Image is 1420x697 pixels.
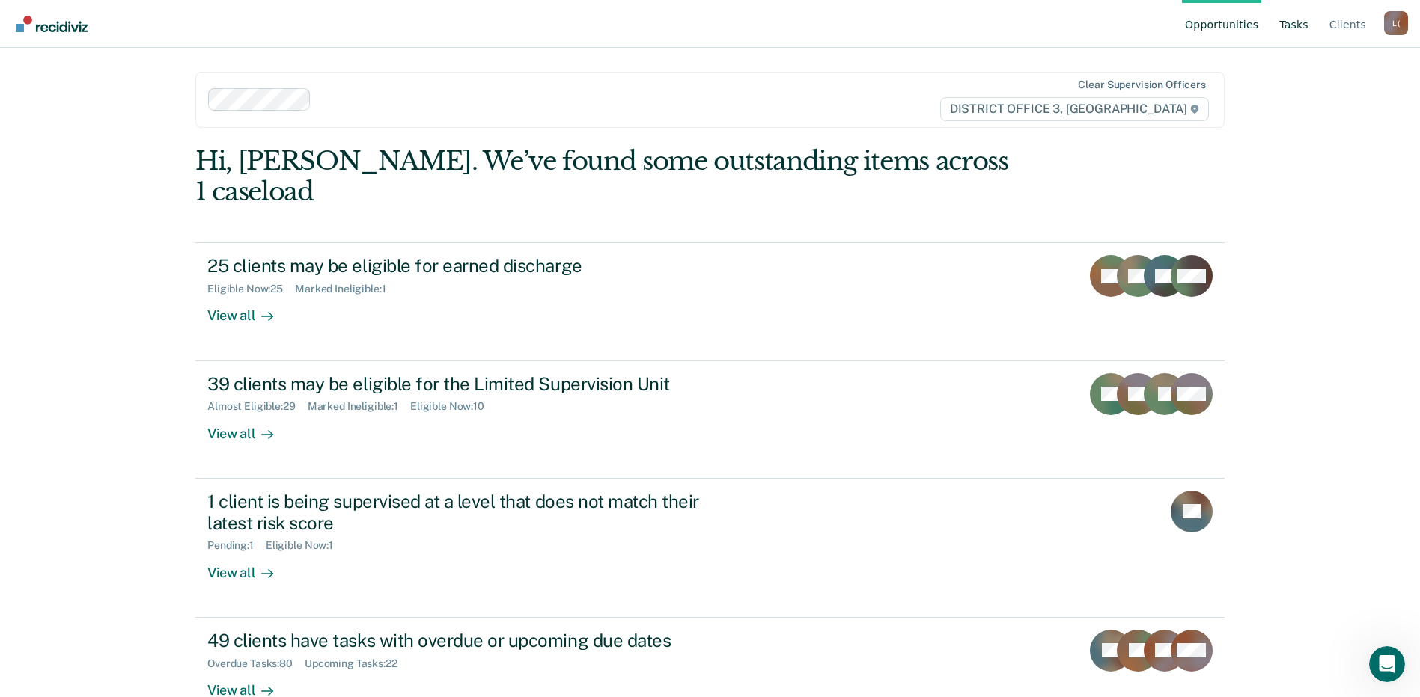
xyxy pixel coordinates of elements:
[1078,79,1205,91] div: Clear supervision officers
[195,146,1019,207] div: Hi, [PERSON_NAME]. We’ve found some outstanding items across 1 caseload
[305,657,409,670] div: Upcoming Tasks : 22
[207,400,308,413] div: Almost Eligible : 29
[207,373,733,395] div: 39 clients may be eligible for the Limited Supervision Unit
[207,657,305,670] div: Overdue Tasks : 80
[410,400,496,413] div: Eligible Now : 10
[308,400,410,413] div: Marked Ineligible : 1
[207,552,291,581] div: View all
[207,283,295,295] div: Eligible Now : 25
[1384,11,1408,35] button: Profile dropdown button
[1384,11,1408,35] div: L (
[207,491,733,534] div: 1 client is being supervised at a level that does not match their latest risk score
[195,361,1225,479] a: 39 clients may be eligible for the Limited Supervision UnitAlmost Eligible:29Marked Ineligible:1E...
[207,295,291,325] div: View all
[16,16,88,32] img: Recidiviz
[207,630,733,651] div: 49 clients have tasks with overdue or upcoming due dates
[195,479,1225,618] a: 1 client is being supervised at a level that does not match their latest risk scorePending:1Eligi...
[207,255,733,277] div: 25 clients may be eligible for earned discharge
[940,97,1209,121] span: DISTRICT OFFICE 3, [GEOGRAPHIC_DATA]
[195,242,1225,360] a: 25 clients may be eligible for earned dischargeEligible Now:25Marked Ineligible:1View all
[266,539,345,552] div: Eligible Now : 1
[207,539,266,552] div: Pending : 1
[1369,646,1405,682] iframe: Intercom live chat
[295,283,397,295] div: Marked Ineligible : 1
[207,413,291,442] div: View all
